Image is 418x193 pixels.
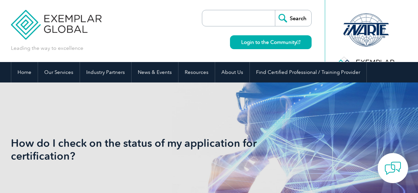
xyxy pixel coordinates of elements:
img: open_square.png [297,40,300,44]
a: Find Certified Professional / Training Provider [250,62,366,82]
img: contact-chat.png [385,160,401,177]
a: About Us [215,62,249,82]
a: Industry Partners [80,62,131,82]
a: News & Events [132,62,178,82]
input: Search [275,10,311,26]
a: Our Services [38,62,80,82]
h1: How do I check on the status of my application for certification? [11,137,265,162]
a: Resources [178,62,215,82]
a: Login to the Community [230,35,312,49]
p: Leading the way to excellence [11,45,83,52]
a: Home [11,62,38,82]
